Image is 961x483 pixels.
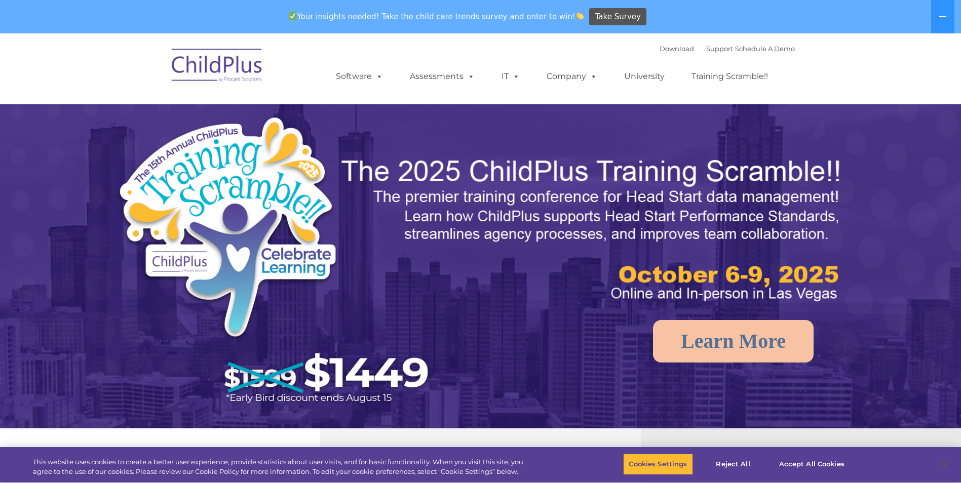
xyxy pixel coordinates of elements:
a: Company [536,66,607,87]
div: This website uses cookies to create a better user experience, provide statistics about user visit... [33,457,528,477]
span: Take Survey [595,8,641,26]
a: Learn More [653,320,814,363]
a: Download [660,45,694,53]
a: University [614,66,675,87]
a: Support [706,45,733,53]
img: ChildPlus by Procare Solutions [167,42,268,92]
button: Reject All [702,454,765,475]
button: Accept All Cookies [774,454,850,475]
a: Software [326,66,393,87]
a: Schedule A Demo [735,45,795,53]
img: ✅ [289,12,296,20]
img: 👏 [576,12,584,20]
button: Close [934,453,956,475]
a: Assessments [400,66,485,87]
span: Last name [141,67,172,74]
a: Take Survey [589,8,646,26]
button: Cookies Settings [623,454,693,475]
a: Training Scramble!! [681,66,778,87]
a: IT [491,66,530,87]
span: Phone number [141,108,184,116]
span: Your insights needed! Take the child care trends survey and enter to win! [285,7,588,26]
font: | [660,45,795,53]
